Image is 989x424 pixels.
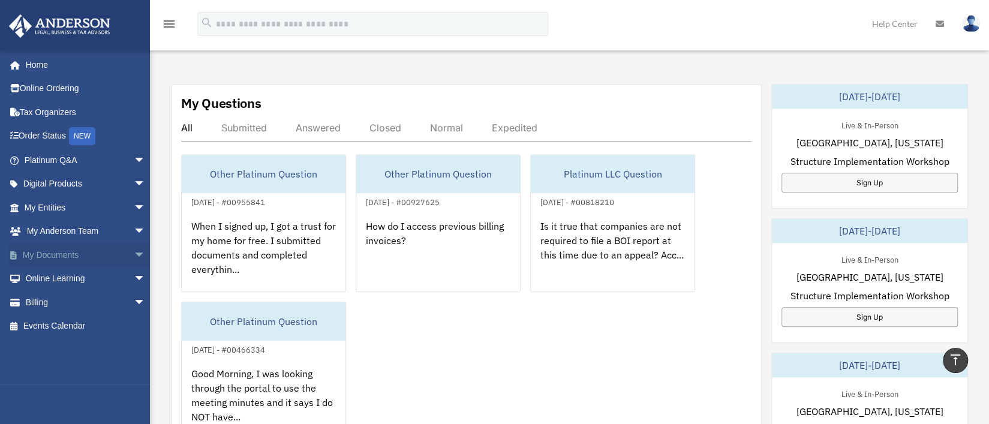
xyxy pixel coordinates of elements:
div: Submitted [221,122,267,134]
div: Answered [296,122,341,134]
a: Sign Up [781,307,958,327]
i: search [200,16,214,29]
a: Tax Organizers [8,100,164,124]
div: Live & In-Person [831,252,907,265]
span: arrow_drop_down [134,267,158,291]
a: Online Learningarrow_drop_down [8,267,164,291]
a: Online Ordering [8,77,164,101]
div: Expedited [492,122,537,134]
div: Other Platinum Question [356,155,520,193]
div: Live & In-Person [831,118,907,131]
i: vertical_align_top [948,353,963,367]
span: arrow_drop_down [134,172,158,197]
i: menu [162,17,176,31]
a: vertical_align_top [943,348,968,373]
div: [DATE] - #00955841 [182,195,275,208]
div: Other Platinum Question [182,302,345,341]
div: Closed [369,122,401,134]
div: NEW [69,127,95,145]
span: Structure Implementation Workshop [790,288,949,303]
div: [DATE]-[DATE] [772,219,967,243]
div: Normal [430,122,463,134]
a: Other Platinum Question[DATE] - #00927625How do I access previous billing invoices? [356,154,521,292]
a: My Entitiesarrow_drop_down [8,196,164,219]
a: Home [8,53,158,77]
span: arrow_drop_down [134,196,158,220]
div: Platinum LLC Question [531,155,695,193]
a: Other Platinum Question[DATE] - #00955841When I signed up, I got a trust for my home for free. I ... [181,154,346,292]
div: [DATE]-[DATE] [772,353,967,377]
div: [DATE] - #00466334 [182,342,275,355]
div: All [181,122,193,134]
span: Structure Implementation Workshop [790,154,949,169]
div: Live & In-Person [831,387,907,399]
img: Anderson Advisors Platinum Portal [5,14,114,38]
a: Platinum LLC Question[DATE] - #00818210Is it true that companies are not required to file a BOI r... [530,154,695,292]
span: arrow_drop_down [134,219,158,244]
a: Billingarrow_drop_down [8,290,164,314]
div: My Questions [181,94,261,112]
div: [DATE] - #00818210 [531,195,624,208]
a: menu [162,21,176,31]
span: arrow_drop_down [134,243,158,267]
div: [DATE] - #00927625 [356,195,449,208]
div: When I signed up, I got a trust for my home for free. I submitted documents and completed everyth... [182,209,345,303]
a: Digital Productsarrow_drop_down [8,172,164,196]
a: My Documentsarrow_drop_down [8,243,164,267]
img: User Pic [962,15,980,32]
div: Other Platinum Question [182,155,345,193]
a: Sign Up [781,173,958,193]
span: arrow_drop_down [134,148,158,173]
span: [GEOGRAPHIC_DATA], [US_STATE] [796,136,943,150]
a: Platinum Q&Aarrow_drop_down [8,148,164,172]
div: Is it true that companies are not required to file a BOI report at this time due to an appeal? Ac... [531,209,695,303]
span: [GEOGRAPHIC_DATA], [US_STATE] [796,404,943,419]
span: arrow_drop_down [134,290,158,315]
span: [GEOGRAPHIC_DATA], [US_STATE] [796,270,943,284]
a: Events Calendar [8,314,164,338]
a: My Anderson Teamarrow_drop_down [8,219,164,243]
div: How do I access previous billing invoices? [356,209,520,303]
div: [DATE]-[DATE] [772,85,967,109]
a: Order StatusNEW [8,124,164,149]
